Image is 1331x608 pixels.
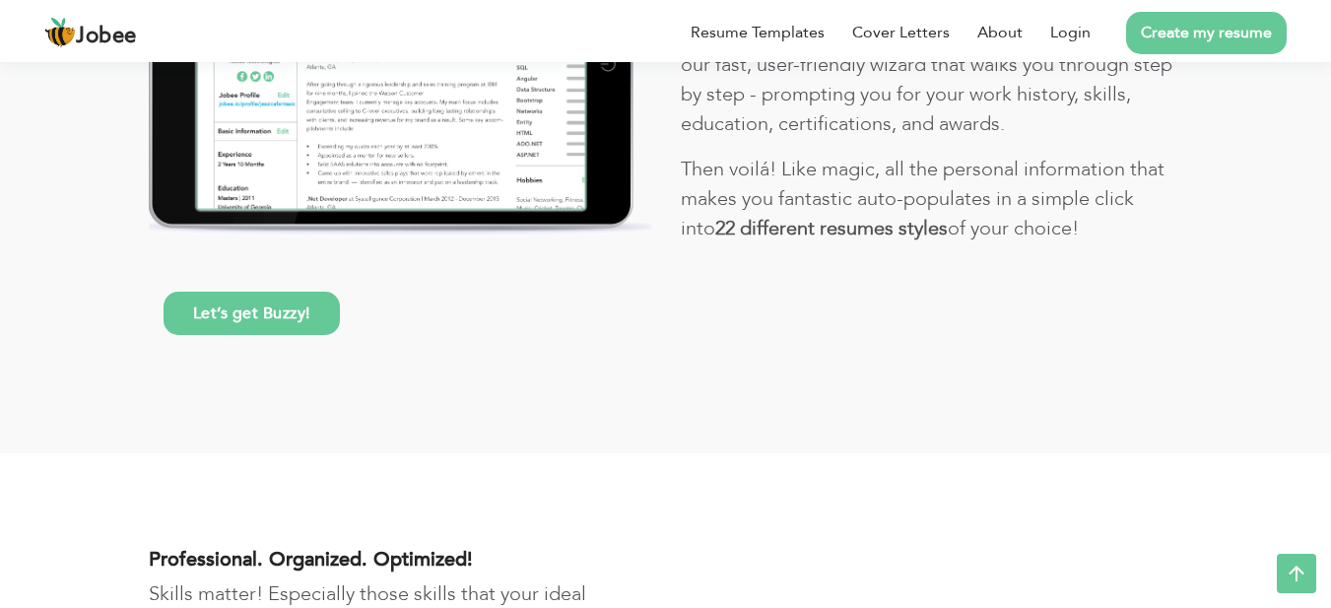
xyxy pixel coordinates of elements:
p: Then voilá! Like magic, all the personal information that makes you fantastic auto-populates in a... [681,155,1183,243]
a: Resume Templates [691,21,825,44]
a: Jobee [44,17,137,48]
a: About [977,21,1023,44]
a: Login [1050,21,1091,44]
img: jobee.io [44,17,76,48]
h4: Professional. Organized. Optimized! [149,548,651,572]
a: Create my resume [1126,12,1287,54]
p: All this awesome in a free Online Resume - It's driven by our fast, user-friendly wizard that wal... [681,21,1183,139]
b: 22 different resumes styles [715,215,948,241]
span: Jobee [76,26,137,47]
a: Cover Letters [852,21,950,44]
a: Let’s get Buzzy! [164,292,340,335]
